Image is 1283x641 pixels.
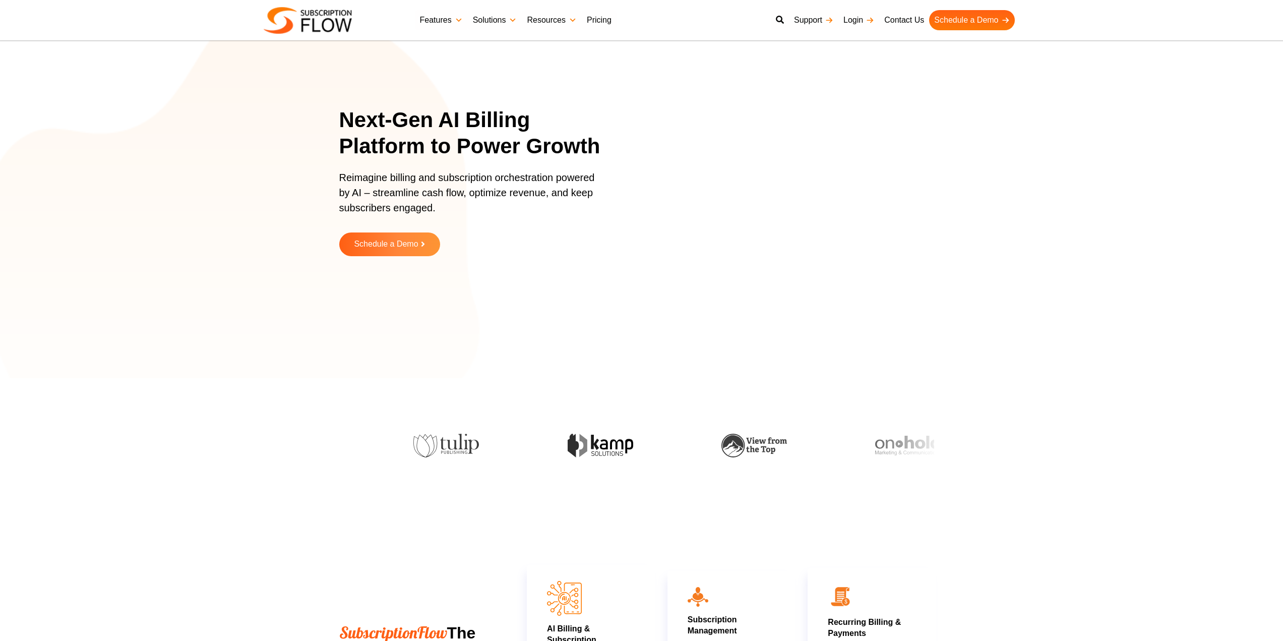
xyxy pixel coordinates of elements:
[688,615,737,635] a: Subscription Management
[582,10,617,30] a: Pricing
[828,584,853,609] img: 02
[354,240,418,249] span: Schedule a Demo
[838,10,879,30] a: Login
[339,170,601,225] p: Reimagine billing and subscription orchestration powered by AI – streamline cash flow, optimize r...
[721,434,787,457] img: view-from-the-top
[413,434,479,458] img: tulip-publishing
[415,10,468,30] a: Features
[264,7,352,34] img: Subscriptionflow
[468,10,522,30] a: Solutions
[688,587,708,606] img: icon10
[339,232,440,256] a: Schedule a Demo
[879,10,929,30] a: Contact Us
[929,10,1014,30] a: Schedule a Demo
[547,581,582,616] img: AI Billing & Subscription Managements
[339,107,614,160] h1: Next-Gen AI Billing Platform to Power Growth
[522,10,581,30] a: Resources
[568,434,633,457] img: kamp-solution
[828,618,901,637] a: Recurring Billing & Payments
[789,10,838,30] a: Support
